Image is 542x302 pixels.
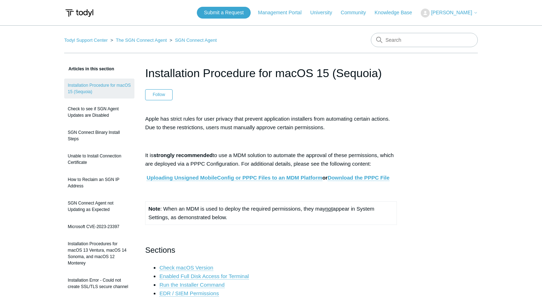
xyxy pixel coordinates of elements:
span: not [325,206,333,212]
button: [PERSON_NAME] [421,9,478,17]
a: Enabled Full Disk Access for Terminal [159,273,249,280]
a: Uploading Unsigned MobileConfig or PPPC Files to an MDM Platform [147,175,322,181]
strong: or [147,175,389,181]
a: SGN Connect Agent [175,37,217,43]
span: Articles in this section [64,66,114,71]
a: University [310,9,339,16]
a: Submit a Request [197,7,251,19]
span: [PERSON_NAME] [431,10,472,15]
a: Run the Installer Command [159,282,225,288]
input: Search [371,33,478,47]
h1: Installation Procedure for macOS 15 (Sequoia) [145,65,397,82]
h2: Sections [145,244,397,256]
td: : When an MDM is used to deploy the required permissions, they may appear in System Settings, as ... [145,201,397,225]
p: Apple has strict rules for user privacy that prevent application installers from automating certa... [145,115,397,132]
a: Management Portal [258,9,309,16]
a: Microsoft CVE-2023-23397 [64,220,134,233]
a: SGN Connect Agent not Updating as Expected [64,196,134,216]
a: Download the PPPC File [328,175,389,181]
li: The SGN Connect Agent [109,37,168,43]
a: How to Reclaim an SGN IP Address [64,173,134,193]
a: Todyl Support Center [64,37,108,43]
button: Follow Article [145,89,173,100]
a: Check to see if SGN Agent Updates are Disabled [64,102,134,122]
a: Installation Procedures for macOS 13 Ventura, macOS 14 Sonoma, and macOS 12 Monterey [64,237,134,270]
img: Todyl Support Center Help Center home page [64,6,94,20]
a: Knowledge Base [375,9,419,16]
a: SGN Connect Binary Install Steps [64,126,134,146]
strong: Note [148,206,160,212]
a: Community [341,9,373,16]
li: Todyl Support Center [64,37,109,43]
a: Installation Procedure for macOS 15 (Sequoia) [64,79,134,99]
li: SGN Connect Agent [168,37,216,43]
a: Unable to Install Connection Certificate [64,149,134,169]
a: The SGN Connect Agent [116,37,167,43]
a: EDR / SIEM Permissions [159,290,219,297]
strong: strongly recommended [154,152,213,158]
p: It is to use a MDM solution to automate the approval of these permissions, which are deployed via... [145,151,397,168]
a: Check macOS Version [159,265,213,271]
a: Installation Error - Could not create SSL/TLS secure channel [64,273,134,293]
